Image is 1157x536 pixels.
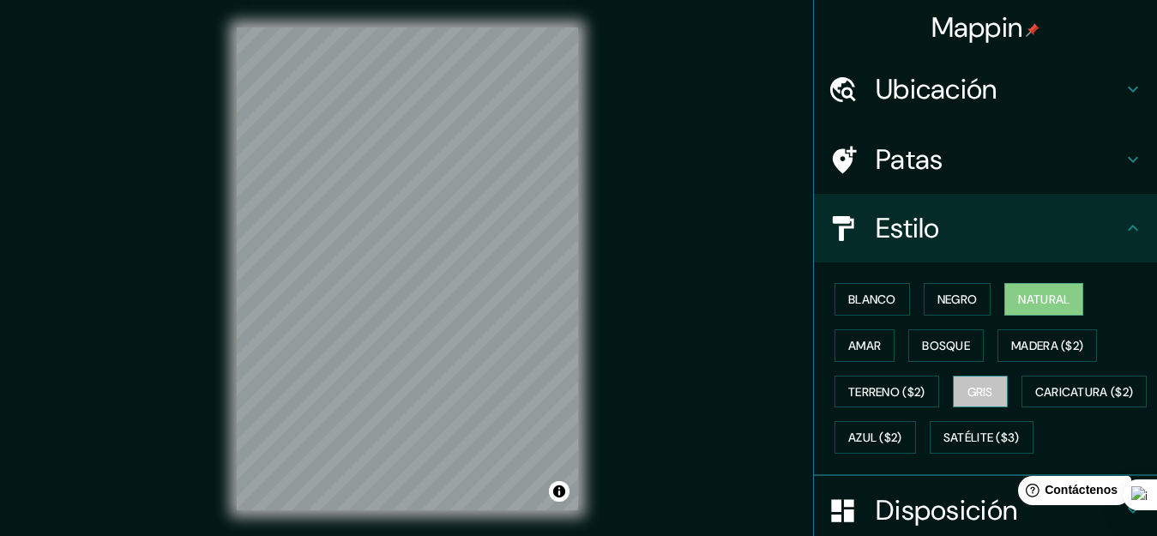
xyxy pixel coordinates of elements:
font: Natural [1018,292,1070,307]
font: Azul ($2) [848,431,902,446]
button: Terreno ($2) [835,376,939,408]
button: Gris [953,376,1008,408]
font: Bosque [922,338,970,353]
font: Disposición [876,492,1017,528]
font: Ubicación [876,71,997,107]
button: Activar o desactivar atribución [549,481,569,502]
font: Gris [967,384,993,400]
button: Bosque [908,329,984,362]
canvas: Mapa [237,27,578,510]
font: Estilo [876,210,940,246]
button: Azul ($2) [835,421,916,454]
button: Negro [924,283,991,316]
font: Madera ($2) [1011,338,1083,353]
div: Patas [814,125,1157,194]
iframe: Lanzador de widgets de ayuda [1004,469,1138,517]
font: Mappin [931,9,1023,45]
button: Satélite ($3) [930,421,1033,454]
button: Blanco [835,283,910,316]
button: Madera ($2) [997,329,1097,362]
font: Blanco [848,292,896,307]
button: Caricatura ($2) [1021,376,1148,408]
div: Estilo [814,194,1157,262]
font: Negro [937,292,978,307]
font: Terreno ($2) [848,384,925,400]
font: Amar [848,338,881,353]
font: Patas [876,142,943,178]
button: Natural [1004,283,1083,316]
button: Amar [835,329,895,362]
font: Satélite ($3) [943,431,1020,446]
img: pin-icon.png [1026,23,1039,37]
div: Ubicación [814,55,1157,123]
font: Caricatura ($2) [1035,384,1134,400]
